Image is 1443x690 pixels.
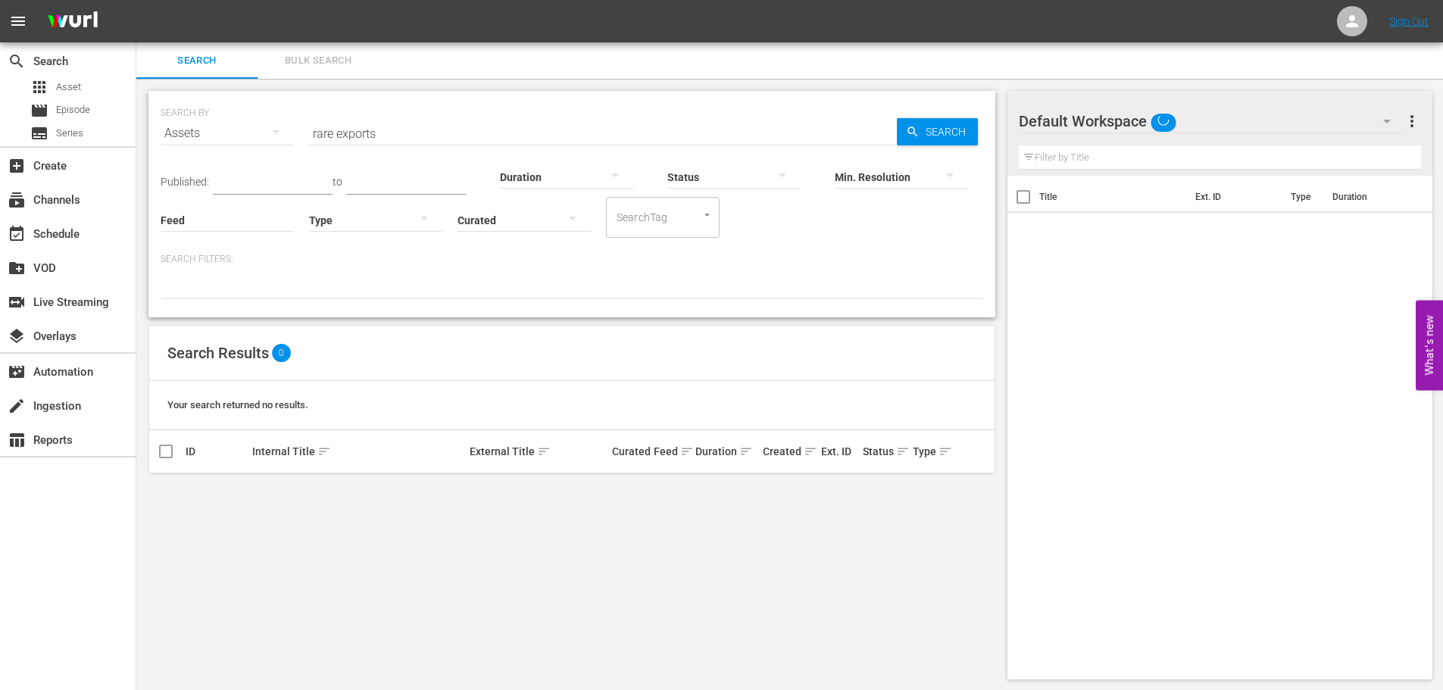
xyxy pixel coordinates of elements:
[56,126,83,141] span: Series
[30,101,48,120] span: Episode
[145,52,248,70] span: Search
[161,253,983,266] p: Search Filters:
[186,445,248,457] div: ID
[167,344,269,362] span: Search Results
[1039,176,1186,218] th: Title
[8,293,26,311] span: Live Streaming
[680,445,694,458] span: sort
[1389,15,1429,27] a: Sign Out
[272,344,291,362] span: 0
[161,176,209,188] span: Published:
[161,112,294,155] div: Assets
[8,327,26,345] span: Overlays
[8,259,26,277] span: VOD
[30,124,48,142] span: Series
[1403,103,1421,139] button: more_vert
[700,208,714,222] button: Open
[30,78,48,96] span: Asset
[1019,100,1405,142] div: Default Workspace
[739,445,753,458] span: sort
[56,80,81,95] span: Asset
[267,52,370,70] span: Bulk Search
[920,118,978,145] span: Search
[470,442,607,461] div: External Title
[167,399,308,411] span: Your search returned no results.
[8,52,26,70] span: Search
[654,442,691,461] div: Feed
[8,363,26,381] span: Automation
[36,4,109,39] img: ans4CAIJ8jUAAAAAAAAAAAAAAAAAAAAAAAAgQb4GAAAAAAAAAAAAAAAAAAAAAAAAJMjXAAAAAAAAAAAAAAAAAAAAAAAAgAT5G...
[913,442,942,461] div: Type
[1323,176,1414,218] th: Duration
[939,445,952,458] span: sort
[763,442,817,461] div: Created
[1282,176,1323,218] th: Type
[537,445,551,458] span: sort
[8,157,26,175] span: Create
[897,118,978,145] button: Search
[8,397,26,415] span: Ingestion
[333,176,342,188] span: to
[9,12,27,30] span: menu
[804,445,817,458] span: sort
[56,102,90,117] span: Episode
[863,442,908,461] div: Status
[8,225,26,243] span: Schedule
[896,445,910,458] span: sort
[8,191,26,209] span: Channels
[1403,112,1421,130] span: more_vert
[695,442,757,461] div: Duration
[821,445,858,457] div: Ext. ID
[8,431,26,449] span: Reports
[252,442,465,461] div: Internal Title
[612,445,649,457] div: Curated
[317,445,331,458] span: sort
[1416,300,1443,390] button: Open Feedback Widget
[1186,176,1282,218] th: Ext. ID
